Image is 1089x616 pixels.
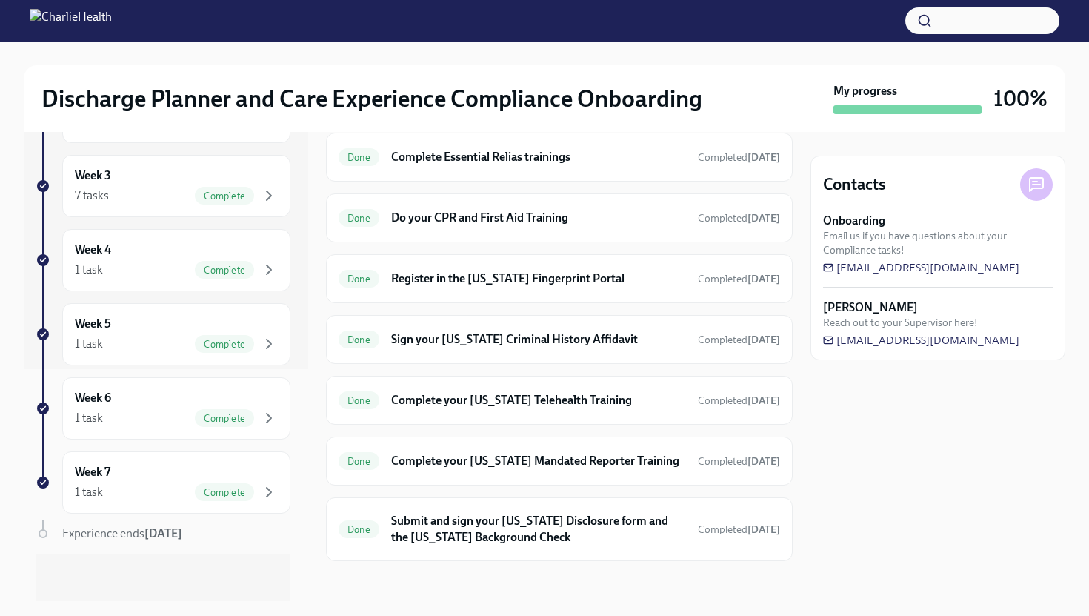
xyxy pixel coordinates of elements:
h2: Discharge Planner and Care Experience Compliance Onboarding [41,84,702,113]
strong: [PERSON_NAME] [823,299,918,316]
span: September 1st, 2025 10:58 [698,272,780,286]
span: Done [339,524,379,535]
span: Completed [698,394,780,407]
span: Done [339,152,379,163]
h6: Register in the [US_STATE] Fingerprint Portal [391,271,686,287]
a: [EMAIL_ADDRESS][DOMAIN_NAME] [823,333,1019,348]
a: DoneComplete Essential Relias trainingsCompleted[DATE] [339,145,780,169]
h6: Complete your [US_STATE] Mandated Reporter Training [391,453,686,469]
h6: Complete Essential Relias trainings [391,149,686,165]
img: CharlieHealth [30,9,112,33]
span: August 19th, 2025 10:22 [698,211,780,225]
a: Week 71 taskComplete [36,451,290,514]
span: Done [339,334,379,345]
span: Experience ends [62,526,182,540]
h6: Week 5 [75,316,111,332]
span: Reach out to your Supervisor here! [823,316,978,330]
span: August 26th, 2025 08:35 [698,523,780,537]
span: August 19th, 2025 13:51 [698,454,780,468]
span: Completed [698,212,780,225]
strong: [DATE] [747,334,780,346]
strong: [DATE] [144,526,182,540]
span: Complete [195,191,254,202]
span: August 21st, 2025 15:45 [698,150,780,165]
span: Done [339,213,379,224]
strong: [DATE] [747,455,780,468]
div: 1 task [75,336,103,352]
a: DoneSign your [US_STATE] Criminal History AffidavitCompleted[DATE] [339,328,780,351]
a: DoneDo your CPR and First Aid TrainingCompleted[DATE] [339,206,780,230]
h6: Complete your [US_STATE] Telehealth Training [391,392,686,408]
span: Complete [195,265,254,276]
span: Complete [195,487,254,498]
a: DoneRegister in the [US_STATE] Fingerprint PortalCompleted[DATE] [339,267,780,291]
strong: My progress [833,83,897,99]
div: 7 tasks [75,188,109,204]
h6: Week 3 [75,168,111,184]
a: Week 37 tasksComplete [36,155,290,217]
span: August 19th, 2025 11:31 [698,394,780,408]
span: Complete [195,339,254,350]
a: DoneComplete your [US_STATE] Telehealth TrainingCompleted[DATE] [339,388,780,412]
span: Done [339,395,379,406]
span: Completed [698,455,780,468]
a: Week 51 taskComplete [36,303,290,365]
a: Week 41 taskComplete [36,229,290,291]
h4: Contacts [823,173,886,196]
h6: Week 6 [75,390,111,406]
h6: Week 4 [75,242,111,258]
span: Completed [698,151,780,164]
span: September 1st, 2025 11:03 [698,333,780,347]
strong: Onboarding [823,213,885,229]
h6: Do your CPR and First Aid Training [391,210,686,226]
div: 1 task [75,410,103,426]
h6: Submit and sign your [US_STATE] Disclosure form and the [US_STATE] Background Check [391,513,686,546]
div: 1 task [75,262,103,278]
span: Completed [698,334,780,346]
a: [EMAIL_ADDRESS][DOMAIN_NAME] [823,260,1019,275]
span: Completed [698,273,780,285]
div: 1 task [75,484,103,500]
strong: [DATE] [747,523,780,536]
h3: 100% [993,85,1048,112]
span: Done [339,274,379,285]
strong: [DATE] [747,394,780,407]
h6: Week 7 [75,464,110,480]
strong: [DATE] [747,273,780,285]
a: DoneComplete your [US_STATE] Mandated Reporter TrainingCompleted[DATE] [339,449,780,473]
strong: [DATE] [747,151,780,164]
strong: [DATE] [747,212,780,225]
h6: Sign your [US_STATE] Criminal History Affidavit [391,331,686,348]
span: Email us if you have questions about your Compliance tasks! [823,229,1053,257]
a: Week 61 taskComplete [36,377,290,440]
a: DoneSubmit and sign your [US_STATE] Disclosure form and the [US_STATE] Background CheckCompleted[... [339,510,780,549]
span: Completed [698,523,780,536]
span: Done [339,456,379,467]
span: Complete [195,413,254,424]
